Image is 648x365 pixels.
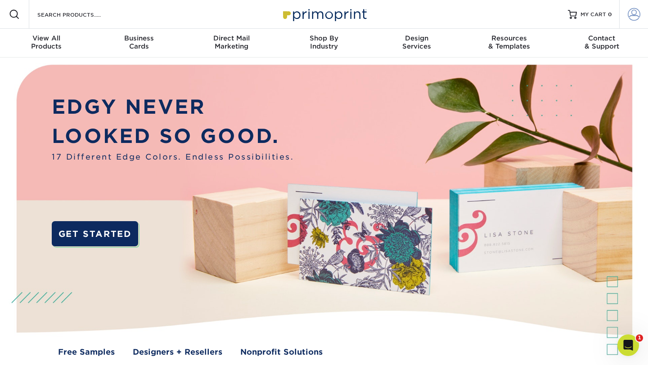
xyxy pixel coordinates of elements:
span: Shop By [278,34,370,42]
span: MY CART [580,11,606,18]
iframe: Intercom live chat [617,334,639,356]
p: EDGY NEVER [52,93,294,122]
a: BusinessCards [93,29,185,58]
div: Marketing [185,34,278,50]
div: Cards [93,34,185,50]
a: Designers + Resellers [133,346,222,358]
div: Services [370,34,463,50]
span: 0 [608,11,612,18]
div: Industry [278,34,370,50]
span: Resources [463,34,556,42]
span: Contact [555,34,648,42]
span: Business [93,34,185,42]
input: SEARCH PRODUCTS..... [36,9,124,20]
img: Primoprint [279,4,369,24]
span: 17 Different Edge Colors. Endless Possibilities. [52,151,294,163]
span: Direct Mail [185,34,278,42]
p: LOOKED SO GOOD. [52,122,294,151]
span: 1 [636,334,643,342]
a: Shop ByIndustry [278,29,370,58]
a: Direct MailMarketing [185,29,278,58]
a: GET STARTED [52,221,138,247]
a: Resources& Templates [463,29,556,58]
span: Design [370,34,463,42]
a: Contact& Support [555,29,648,58]
a: Nonprofit Solutions [240,346,323,358]
div: & Templates [463,34,556,50]
a: DesignServices [370,29,463,58]
a: Free Samples [58,346,115,358]
div: & Support [555,34,648,50]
